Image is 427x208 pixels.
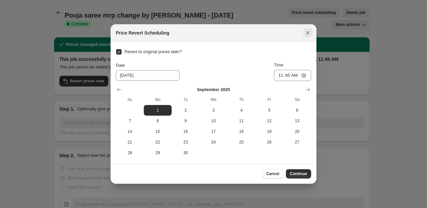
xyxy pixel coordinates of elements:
span: 24 [202,140,225,145]
th: Wednesday [200,94,227,105]
button: Wednesday September 17 2025 [200,126,227,137]
button: Sunday September 28 2025 [116,148,144,158]
span: 25 [230,140,253,145]
button: Wednesday September 10 2025 [200,116,227,126]
button: Tuesday September 30 2025 [172,148,200,158]
button: Sunday September 7 2025 [116,116,144,126]
span: 11 [230,118,253,124]
button: Sunday September 21 2025 [116,137,144,148]
input: 12:00 [274,70,311,81]
span: 14 [119,129,141,134]
button: Monday September 8 2025 [144,116,172,126]
span: Fr [258,97,281,102]
span: 22 [146,140,169,145]
span: 3 [202,108,225,113]
button: Friday September 12 2025 [255,116,283,126]
span: Revert to original prices later? [125,49,182,54]
button: Friday September 19 2025 [255,126,283,137]
button: Tuesday September 23 2025 [172,137,200,148]
th: Monday [144,94,172,105]
button: Monday September 22 2025 [144,137,172,148]
span: 30 [174,150,197,156]
span: 17 [202,129,225,134]
span: 15 [146,129,169,134]
span: 12 [258,118,281,124]
button: Cancel [262,169,283,178]
button: Thursday September 18 2025 [227,126,255,137]
button: Thursday September 25 2025 [227,137,255,148]
button: Monday September 29 2025 [144,148,172,158]
span: 21 [119,140,141,145]
input: 8/25/2025 [116,70,180,81]
th: Sunday [116,94,144,105]
button: Show next month, October 2025 [303,85,312,94]
span: 5 [258,108,281,113]
span: 28 [119,150,141,156]
th: Thursday [227,94,255,105]
span: Time [274,62,283,67]
span: 16 [174,129,197,134]
span: 9 [174,118,197,124]
button: Friday September 5 2025 [255,105,283,116]
span: 19 [258,129,281,134]
span: 4 [230,108,253,113]
button: Saturday September 27 2025 [283,137,311,148]
span: 26 [258,140,281,145]
button: Sunday September 14 2025 [116,126,144,137]
button: Saturday September 20 2025 [283,126,311,137]
button: Monday September 15 2025 [144,126,172,137]
span: 27 [286,140,308,145]
span: 29 [146,150,169,156]
span: Tu [174,97,197,102]
button: Tuesday September 16 2025 [172,126,200,137]
span: Th [230,97,253,102]
span: 18 [230,129,253,134]
th: Saturday [283,94,311,105]
span: Mo [146,97,169,102]
button: Saturday September 13 2025 [283,116,311,126]
span: 10 [202,118,225,124]
span: 6 [286,108,308,113]
span: 13 [286,118,308,124]
span: 8 [146,118,169,124]
span: 2 [174,108,197,113]
button: Continue [286,169,311,178]
th: Friday [255,94,283,105]
span: Continue [290,171,307,176]
span: Sa [286,97,308,102]
button: Thursday September 4 2025 [227,105,255,116]
h2: Price Revert Scheduling [116,30,169,36]
button: Close [303,28,312,38]
span: Date [116,63,125,68]
button: Tuesday September 9 2025 [172,116,200,126]
th: Tuesday [172,94,200,105]
span: 20 [286,129,308,134]
button: Thursday September 11 2025 [227,116,255,126]
button: Show previous month, August 2025 [115,85,124,94]
button: Saturday September 6 2025 [283,105,311,116]
span: We [202,97,225,102]
button: Friday September 26 2025 [255,137,283,148]
span: Cancel [266,171,279,176]
span: 23 [174,140,197,145]
span: Su [119,97,141,102]
button: Monday September 1 2025 [144,105,172,116]
span: 1 [146,108,169,113]
button: Wednesday September 24 2025 [200,137,227,148]
span: 7 [119,118,141,124]
button: Tuesday September 2 2025 [172,105,200,116]
button: Wednesday September 3 2025 [200,105,227,116]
